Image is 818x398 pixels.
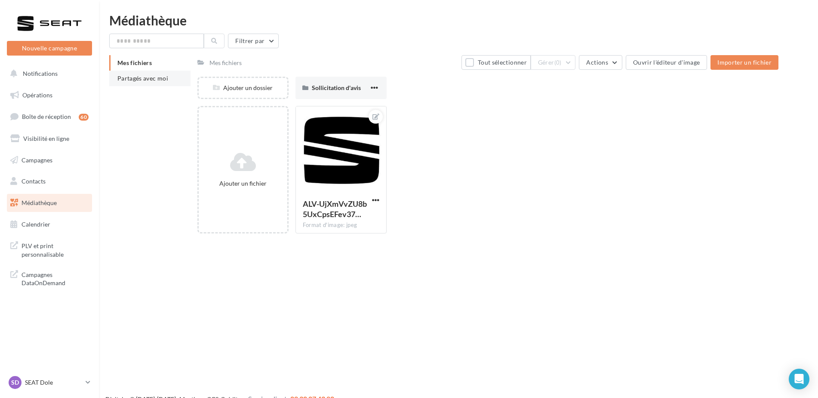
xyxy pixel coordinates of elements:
a: PLV et print personnalisable [5,236,94,262]
a: Calendrier [5,215,94,233]
a: Médiathèque [5,194,94,212]
button: Ouvrir l'éditeur d'image [626,55,707,70]
a: Opérations [5,86,94,104]
button: Tout sélectionner [461,55,530,70]
span: Partagés avec moi [117,75,168,82]
span: SD [11,378,19,387]
span: PLV et print personnalisable [22,240,89,258]
span: Opérations [22,91,52,99]
div: Ajouter un fichier [202,179,284,188]
span: Campagnes [22,156,52,163]
button: Nouvelle campagne [7,41,92,56]
button: Importer un fichier [710,55,778,70]
div: Médiathèque [109,14,808,27]
a: Boîte de réception60 [5,107,94,126]
a: SD SEAT Dole [7,374,92,391]
div: 60 [79,114,89,121]
span: Boîte de réception [22,113,71,120]
span: Notifications [23,70,58,77]
button: Notifications [5,65,90,83]
div: Open Intercom Messenger [789,369,809,389]
span: Médiathèque [22,199,57,206]
span: Actions [586,59,608,66]
p: SEAT Dole [25,378,82,387]
span: Campagnes DataOnDemand [22,269,89,287]
span: Mes fichiers [117,59,152,66]
span: Sollicitation d'avis [312,84,361,91]
span: (0) [554,59,562,66]
div: Mes fichiers [209,59,242,67]
a: Visibilité en ligne [5,130,94,148]
span: Calendrier [22,221,50,228]
span: Visibilité en ligne [23,135,69,142]
button: Filtrer par [228,34,279,48]
button: Actions [579,55,622,70]
a: Campagnes DataOnDemand [5,265,94,291]
span: ALV-UjXmVvZU8b5UxCpsEFev37c_2YgNE3SF9GomgQoka-AlK4fI7qPz [303,199,367,219]
a: Campagnes [5,151,94,169]
div: Format d'image: jpeg [303,221,379,229]
span: Importer un fichier [717,59,772,66]
span: Contacts [22,177,46,185]
button: Gérer(0) [531,55,576,70]
div: Ajouter un dossier [199,84,287,92]
a: Contacts [5,172,94,190]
